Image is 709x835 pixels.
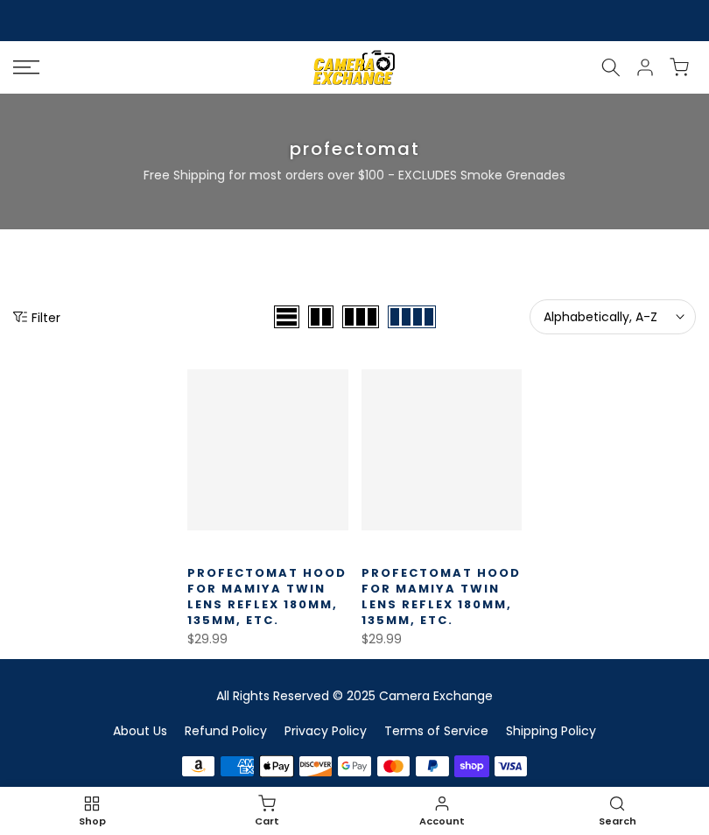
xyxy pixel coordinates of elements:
img: american express [218,754,257,780]
a: Refund Policy [185,722,267,740]
a: About Us [113,722,167,740]
img: google pay [335,754,375,780]
img: amazon payments [179,754,218,780]
div: $29.99 [362,628,523,650]
div: All Rights Reserved © 2025 Camera Exchange [13,685,696,707]
button: Show filters [13,308,60,326]
a: Search [530,791,705,831]
a: Cart [179,791,354,831]
img: visa [491,754,530,780]
a: Shipping Policy [506,722,596,740]
span: Shop [13,817,171,826]
span: Account [363,817,521,826]
span: Search [538,817,696,826]
img: master [374,754,413,780]
a: Profectomat Hood for Mamiya Twin Lens Reflex 180MM, 135MM, etc. [187,565,347,628]
img: paypal [413,754,453,780]
span: Alphabetically, A-Z [544,309,682,325]
img: shopify pay [452,754,491,780]
h3: profectomat [13,137,696,160]
span: Cart [188,817,346,826]
button: Alphabetically, A-Z [530,299,696,334]
a: Profectomat Hood for Mamiya Twin Lens Reflex 180MM, 135MM, etc. [362,565,521,628]
img: apple pay [257,754,297,780]
a: Account [354,791,530,831]
img: discover [296,754,335,780]
div: $29.99 [187,628,348,650]
p: Free Shipping for most orders over $100 - EXCLUDES Smoke Grenades [26,165,683,186]
a: Privacy Policy [284,722,367,740]
a: Shop [4,791,179,831]
a: Terms of Service [384,722,488,740]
